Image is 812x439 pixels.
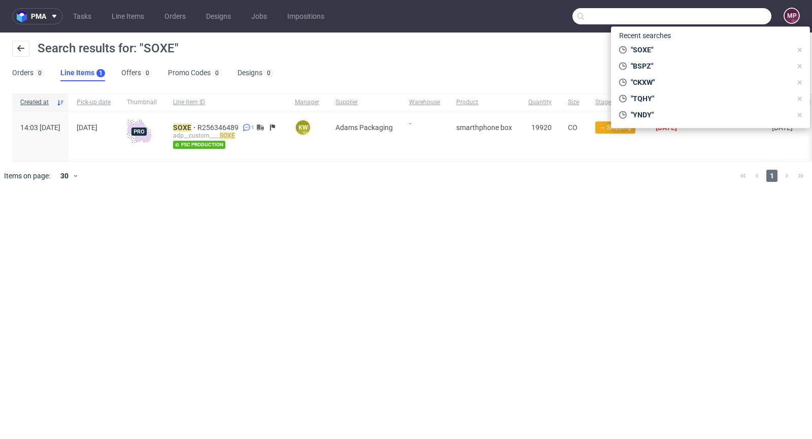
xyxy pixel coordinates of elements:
[200,8,237,24] a: Designs
[127,119,151,144] img: pro-icon.017ec5509f39f3e742e3.png
[627,61,792,71] span: "BSPZ"
[409,98,440,107] span: Warehouse
[215,70,219,77] div: 0
[127,98,157,107] span: Thumbnail
[12,8,63,24] button: pma
[409,119,440,149] span: -
[173,123,197,132] a: SOXE
[627,110,792,120] span: "YNDY"
[295,98,319,107] span: Manager
[267,70,270,77] div: 0
[238,65,273,81] a: Designs0
[12,65,44,81] a: Orders0
[121,65,152,81] a: Offers0
[531,123,552,132] span: 19920
[99,70,103,77] div: 1
[281,8,330,24] a: Impositions
[31,13,46,20] span: pma
[168,65,221,81] a: Promo Codes0
[296,120,310,135] figcaption: KW
[173,132,279,140] div: adp__custom____
[528,98,552,107] span: Quantity
[595,98,639,107] span: Stage
[701,123,756,149] span: -
[38,70,42,77] div: 0
[251,123,254,132] span: 1
[106,8,150,24] a: Line Items
[627,45,792,55] span: "SOXE"
[335,123,393,132] span: Adams Packaging
[17,11,31,22] img: logo
[568,123,578,132] span: CO
[568,98,579,107] span: Size
[173,98,279,107] span: Line item ID
[220,132,235,139] mark: SOXE
[197,123,241,132] a: R256346489
[60,65,105,81] a: Line Items1
[599,123,631,132] span: → Shipping
[38,41,179,55] span: Search results for: "SOXE"
[785,9,799,23] figcaption: MP
[77,123,97,132] span: [DATE]
[627,77,792,87] span: "CKXW"
[456,123,512,132] span: smarthphone box
[54,169,73,183] div: 30
[67,8,97,24] a: Tasks
[146,70,149,77] div: 0
[20,98,52,107] span: Created at
[615,27,675,44] span: Recent searches
[245,8,273,24] a: Jobs
[77,98,111,107] span: Pick-up date
[173,123,191,132] mark: SOXE
[4,171,50,181] span: Items on page:
[766,170,777,182] span: 1
[158,8,192,24] a: Orders
[335,98,393,107] span: Supplier
[627,93,792,104] span: "TQHY"
[241,123,254,132] a: 1
[173,141,225,149] span: fsc production
[456,98,512,107] span: Product
[20,123,60,132] span: 14:03 [DATE]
